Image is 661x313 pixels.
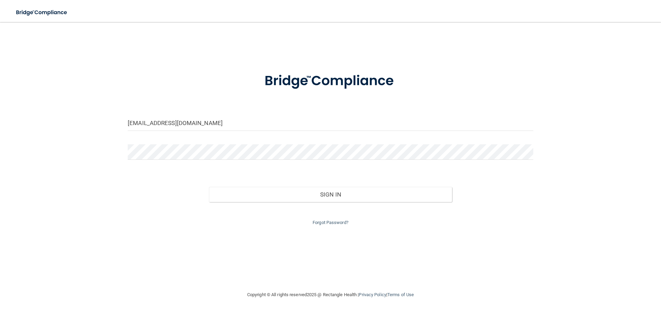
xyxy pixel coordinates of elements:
[542,264,653,292] iframe: Drift Widget Chat Controller
[250,63,411,99] img: bridge_compliance_login_screen.278c3ca4.svg
[10,5,74,20] img: bridge_compliance_login_screen.278c3ca4.svg
[313,220,348,225] a: Forgot Password?
[387,292,414,297] a: Terms of Use
[128,115,533,131] input: Email
[209,187,452,202] button: Sign In
[205,284,456,306] div: Copyright © All rights reserved 2025 @ Rectangle Health | |
[359,292,386,297] a: Privacy Policy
